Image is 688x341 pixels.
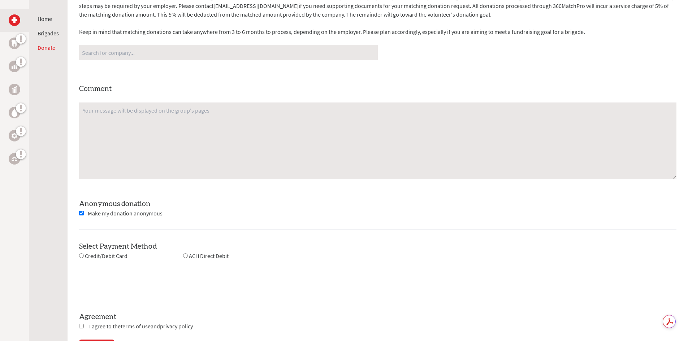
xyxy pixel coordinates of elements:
a: Water [9,107,20,118]
span: I agree to the and [89,323,193,330]
label: Anonymous donation [79,200,151,207]
a: Donate [38,44,55,51]
li: Donate [38,43,59,52]
img: Public Health [12,86,17,93]
label: Comment [79,85,112,92]
img: Dental [12,40,17,47]
span: ACH Direct Debit [189,252,229,259]
li: Brigades [38,29,59,38]
a: privacy policy [160,323,193,330]
a: terms of use [121,323,151,330]
a: Public Health [9,84,20,95]
label: Agreement [79,312,676,322]
iframe: reCAPTCHA [79,269,189,297]
label: Select Payment Method [79,243,157,250]
a: [EMAIL_ADDRESS][DOMAIN_NAME] [213,2,299,9]
a: Dental [9,38,20,49]
a: Business [9,61,20,72]
a: Brigades [38,30,59,37]
img: Engineering [12,133,17,139]
a: Medical [9,14,20,26]
li: Home [38,14,59,23]
span: Credit/Debit Card [85,252,127,259]
img: Medical [12,17,17,23]
a: Home [38,15,52,22]
img: Water [12,108,17,117]
a: Legal Empowerment [9,153,20,165]
span: Make my donation anonymous [88,210,163,217]
input: Search for company... [82,46,375,59]
img: Legal Empowerment [12,157,17,161]
p: Keep in mind that matching donations can take anywhere from 3 to 6 months to process, depending o... [79,27,676,36]
a: Engineering [9,130,20,141]
img: Business [12,64,17,69]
